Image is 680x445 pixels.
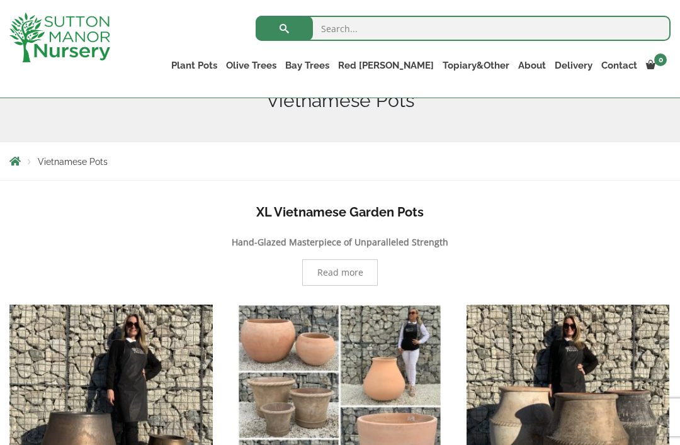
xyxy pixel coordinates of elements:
img: logo [9,13,110,62]
span: Vietnamese Pots [38,157,108,167]
b: XL Vietnamese Garden Pots [256,205,424,220]
a: Plant Pots [167,57,222,74]
nav: Breadcrumbs [9,156,671,166]
span: 0 [654,54,667,66]
a: About [514,57,550,74]
a: Topiary&Other [438,57,514,74]
a: 0 [642,57,671,74]
a: Bay Trees [281,57,334,74]
input: Search... [256,16,671,41]
b: Hand-Glazed Masterpiece of Unparalleled Strength [232,236,448,248]
a: Red [PERSON_NAME] [334,57,438,74]
h1: Vietnamese Pots [9,89,671,112]
a: Contact [597,57,642,74]
a: Olive Trees [222,57,281,74]
a: Delivery [550,57,597,74]
span: Read more [317,268,363,277]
